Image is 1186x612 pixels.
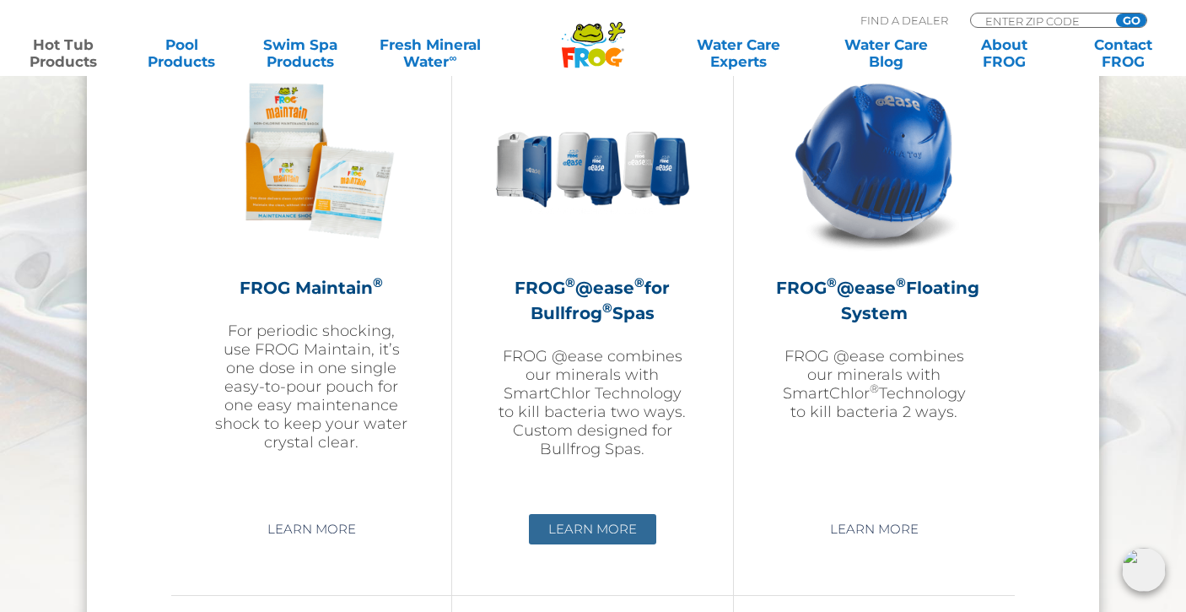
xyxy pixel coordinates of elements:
[776,62,972,258] img: hot-tub-product-atease-system-300x300.png
[776,347,973,421] p: FROG @ease combines our minerals with SmartChlor Technology to kill bacteria 2 ways.
[17,36,109,70] a: Hot TubProducts
[827,274,837,290] sup: ®
[213,62,409,258] img: Frog_Maintain_Hero-2-v2-300x300.png
[213,275,409,301] h2: FROG Maintain
[664,36,814,70] a: Water CareExperts
[840,36,932,70] a: Water CareBlog
[634,274,644,290] sup: ®
[373,36,488,70] a: Fresh MineralWater∞
[1116,14,1146,27] input: GO
[254,36,346,70] a: Swim SpaProducts
[1077,36,1169,70] a: ContactFROG
[958,36,1050,70] a: AboutFROG
[248,514,375,544] a: Learn More
[565,274,575,290] sup: ®
[1122,548,1166,592] img: openIcon
[776,275,973,326] h2: FROG @ease Floating System
[494,62,690,501] a: FROG®@ease®for Bullfrog®SpasFROG @ease combines our minerals with SmartChlor Technology to kill b...
[811,514,938,544] a: Learn More
[136,36,228,70] a: PoolProducts
[213,322,409,452] p: For periodic shocking, use FROG Maintain, it’s one dose in one single easy-to-pour pouch for one ...
[494,62,690,258] img: bullfrog-product-hero-300x300.png
[984,14,1097,28] input: Zip Code Form
[494,347,690,458] p: FROG @ease combines our minerals with SmartChlor Technology to kill bacteria two ways. Custom des...
[896,274,906,290] sup: ®
[602,300,612,316] sup: ®
[529,514,656,544] a: Learn More
[776,62,973,501] a: FROG®@ease®Floating SystemFROG @ease combines our minerals with SmartChlor®Technology to kill bac...
[449,51,456,64] sup: ∞
[870,382,879,395] sup: ®
[213,62,409,501] a: FROG Maintain®For periodic shocking, use FROG Maintain, it’s one dose in one single easy-to-pour ...
[860,13,948,28] p: Find A Dealer
[494,275,690,326] h2: FROG @ease for Bullfrog Spas
[373,274,383,290] sup: ®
